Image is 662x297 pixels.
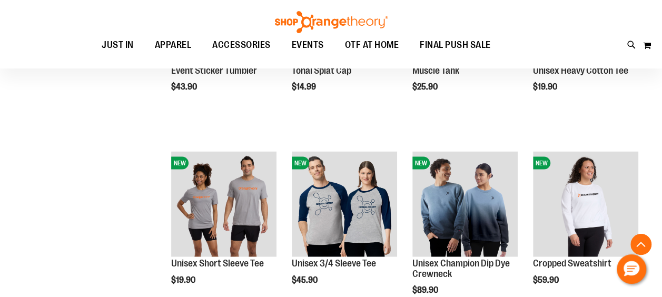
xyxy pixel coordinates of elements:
[281,33,334,57] a: EVENTS
[412,152,518,259] a: Unisex Champion Dip Dye CrewneckNEW
[171,157,189,170] span: NEW
[171,82,199,92] span: $43.90
[292,152,397,259] a: Unisex 3/4 Sleeve TeeNEW
[212,33,271,57] span: ACCESSORIES
[533,157,550,170] span: NEW
[292,33,324,57] span: EVENTS
[171,152,276,257] img: Unisex Short Sleeve Tee
[412,157,430,170] span: NEW
[171,258,264,269] a: Unisex Short Sleeve Tee
[171,65,257,76] a: Event Sticker Tumbler
[292,258,376,269] a: Unisex 3/4 Sleeve Tee
[334,33,410,57] a: OTF AT HOME
[533,258,611,269] a: Cropped Sweatshirt
[273,11,389,33] img: Shop Orangetheory
[412,285,440,295] span: $89.90
[102,33,134,57] span: JUST IN
[412,65,459,76] a: Muscle Tank
[292,152,397,257] img: Unisex 3/4 Sleeve Tee
[292,157,309,170] span: NEW
[533,82,559,92] span: $19.90
[292,82,318,92] span: $14.99
[533,275,560,285] span: $59.90
[202,33,281,57] a: ACCESSORIES
[171,275,197,285] span: $19.90
[533,152,638,257] img: Front of 2024 Q3 Balanced Basic Womens Cropped Sweatshirt
[91,33,144,57] a: JUST IN
[420,33,491,57] span: FINAL PUSH SALE
[412,258,510,279] a: Unisex Champion Dip Dye Crewneck
[412,82,439,92] span: $25.90
[292,275,319,285] span: $45.90
[144,33,202,57] a: APPAREL
[412,152,518,257] img: Unisex Champion Dip Dye Crewneck
[409,33,501,57] a: FINAL PUSH SALE
[155,33,192,57] span: APPAREL
[533,152,638,259] a: Front of 2024 Q3 Balanced Basic Womens Cropped SweatshirtNEW
[630,234,651,255] button: Back To Top
[292,65,351,76] a: Tonal Splat Cap
[345,33,399,57] span: OTF AT HOME
[171,152,276,259] a: Unisex Short Sleeve TeeNEW
[617,254,646,284] button: Hello, have a question? Let’s chat.
[533,65,628,76] a: Unisex Heavy Cotton Tee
